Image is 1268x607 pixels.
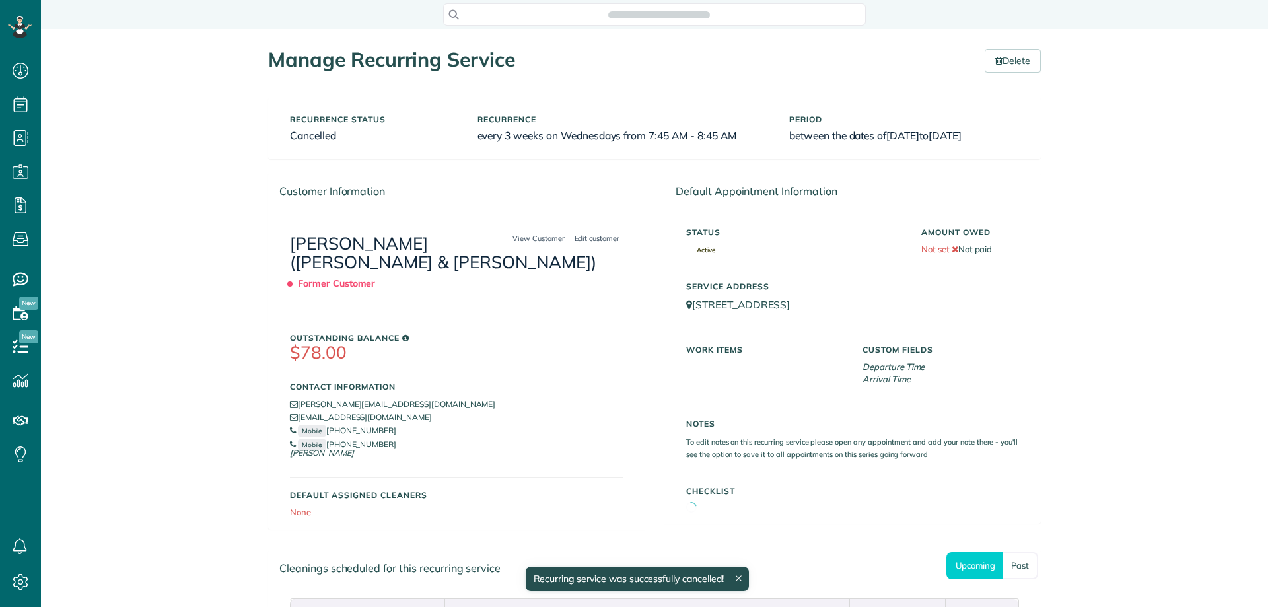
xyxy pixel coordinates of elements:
h5: Contact Information [290,382,623,391]
h5: Recurrence [477,115,770,124]
small: To edit notes on this recurring service please open any appointment and add your note there - you... [686,437,1018,459]
h5: Period [789,115,1019,124]
span: Not set [921,244,950,254]
p: [STREET_ADDRESS] [686,297,1019,312]
em: Arrival Time [863,374,911,384]
a: Upcoming [946,552,1003,579]
a: View Customer [509,232,569,244]
h5: Default Assigned Cleaners [290,491,623,499]
small: Mobile [298,439,326,450]
a: Delete [985,49,1041,73]
h6: every 3 weeks on Wednesdays from 7:45 AM - 8:45 AM [477,130,770,141]
h5: Status [686,228,901,236]
h5: Amount Owed [921,228,1019,236]
div: Not paid [911,221,1029,256]
span: Search ZenMaid… [621,8,696,21]
h5: Notes [686,419,1019,428]
span: None [290,507,311,517]
h5: Service Address [686,282,1019,291]
h5: Outstanding Balance [290,334,623,342]
span: Former Customer [290,272,381,295]
span: [DATE] [886,129,919,142]
a: Mobile[PHONE_NUMBER] [290,439,396,449]
span: Active [686,247,715,254]
small: Mobile [298,425,326,437]
span: [DATE] [929,129,962,142]
div: Default Appointment Information [665,173,1040,209]
li: [EMAIL_ADDRESS][DOMAIN_NAME] [290,411,623,424]
h5: Recurrence status [290,115,458,124]
h3: $78.00 [290,343,623,363]
div: Cleanings scheduled for this recurring service [269,550,1040,587]
a: Mobile[PHONE_NUMBER] [290,425,396,435]
a: Edit customer [571,232,624,244]
h6: between the dates of to [789,130,1019,141]
h5: Checklist [686,487,1019,495]
h6: Cancelled [290,130,458,141]
h5: Custom Fields [863,345,1019,354]
a: [PERSON_NAME] ([PERSON_NAME] & [PERSON_NAME]) [290,232,596,273]
a: Past [1003,552,1038,579]
h1: Manage Recurring Service [268,49,965,71]
div: Customer Information [269,173,645,209]
li: [PERSON_NAME][EMAIL_ADDRESS][DOMAIN_NAME] [290,398,623,411]
span: New [19,297,38,310]
div: Recurring service was successfully cancelled! [525,567,748,591]
em: Departure Time [863,361,925,372]
span: [PERSON_NAME] [290,448,354,458]
h5: Work Items [686,345,843,354]
span: New [19,330,38,343]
